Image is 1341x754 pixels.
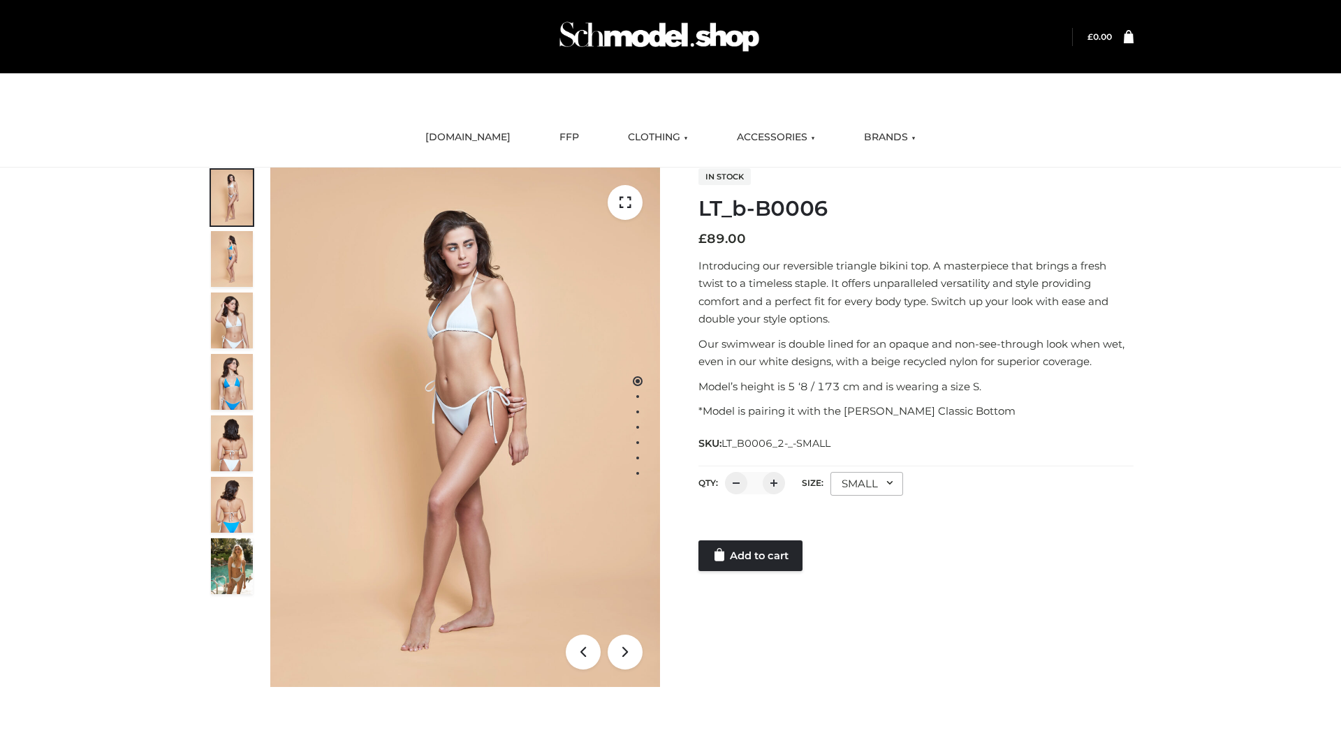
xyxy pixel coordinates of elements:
[549,122,589,153] a: FFP
[211,293,253,348] img: ArielClassicBikiniTop_CloudNine_AzureSky_OW114ECO_3-scaled.jpg
[211,477,253,533] img: ArielClassicBikiniTop_CloudNine_AzureSky_OW114ECO_8-scaled.jpg
[698,168,751,185] span: In stock
[698,231,746,246] bdi: 89.00
[830,472,903,496] div: SMALL
[211,231,253,287] img: ArielClassicBikiniTop_CloudNine_AzureSky_OW114ECO_2-scaled.jpg
[726,122,826,153] a: ACCESSORIES
[555,9,764,64] img: Schmodel Admin 964
[211,415,253,471] img: ArielClassicBikiniTop_CloudNine_AzureSky_OW114ECO_7-scaled.jpg
[1087,31,1093,42] span: £
[698,540,803,571] a: Add to cart
[415,122,521,153] a: [DOMAIN_NAME]
[698,257,1134,328] p: Introducing our reversible triangle bikini top. A masterpiece that brings a fresh twist to a time...
[211,354,253,410] img: ArielClassicBikiniTop_CloudNine_AzureSky_OW114ECO_4-scaled.jpg
[617,122,698,153] a: CLOTHING
[211,170,253,226] img: ArielClassicBikiniTop_CloudNine_AzureSky_OW114ECO_1-scaled.jpg
[211,538,253,594] img: Arieltop_CloudNine_AzureSky2.jpg
[853,122,926,153] a: BRANDS
[1087,31,1112,42] bdi: 0.00
[721,437,830,450] span: LT_B0006_2-_-SMALL
[698,378,1134,396] p: Model’s height is 5 ‘8 / 173 cm and is wearing a size S.
[270,168,660,687] img: ArielClassicBikiniTop_CloudNine_AzureSky_OW114ECO_1
[1087,31,1112,42] a: £0.00
[698,231,707,246] span: £
[698,402,1134,420] p: *Model is pairing it with the [PERSON_NAME] Classic Bottom
[698,335,1134,371] p: Our swimwear is double lined for an opaque and non-see-through look when wet, even in our white d...
[698,478,718,488] label: QTY:
[698,435,832,452] span: SKU:
[698,196,1134,221] h1: LT_b-B0006
[802,478,823,488] label: Size:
